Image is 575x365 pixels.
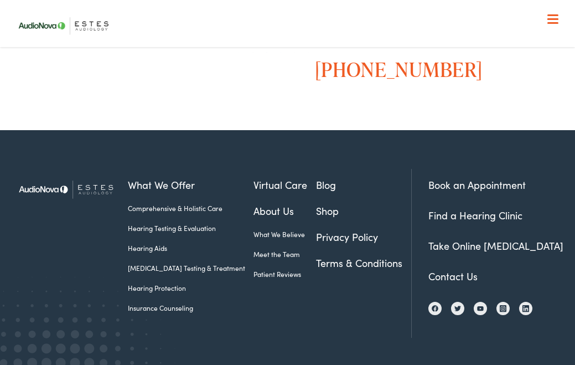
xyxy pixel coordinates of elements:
[128,243,254,253] a: Hearing Aids
[128,203,254,213] a: Comprehensive & Holistic Care
[128,263,254,273] a: [MEDICAL_DATA] Testing & Treatment
[128,283,254,293] a: Hearing Protection
[428,178,526,192] a: Book an Appointment
[315,55,483,83] a: [PHONE_NUMBER]
[522,305,529,312] img: LinkedIn
[316,255,411,270] a: Terms & Conditions
[316,229,411,244] a: Privacy Policy
[128,303,254,313] a: Insurance Counseling
[128,177,254,192] a: What We Offer
[428,239,563,253] a: Take Online [MEDICAL_DATA]
[128,223,254,233] a: Hearing Testing & Evaluation
[500,305,506,312] img: Instagram
[20,44,563,79] a: What We Offer
[253,269,316,279] a: Patient Reviews
[12,169,128,210] img: Estes Audiology
[432,305,438,312] img: Facebook icon, indicating the presence of the site or brand on the social media platform.
[316,203,411,218] a: Shop
[428,269,478,283] a: Contact Us
[428,208,522,222] a: Find a Hearing Clinic
[454,305,461,312] img: Twitter
[253,203,316,218] a: About Us
[316,177,411,192] a: Blog
[253,249,316,259] a: Meet the Team
[253,229,316,239] a: What We Believe
[253,177,316,192] a: Virtual Care
[477,306,484,312] img: YouTube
